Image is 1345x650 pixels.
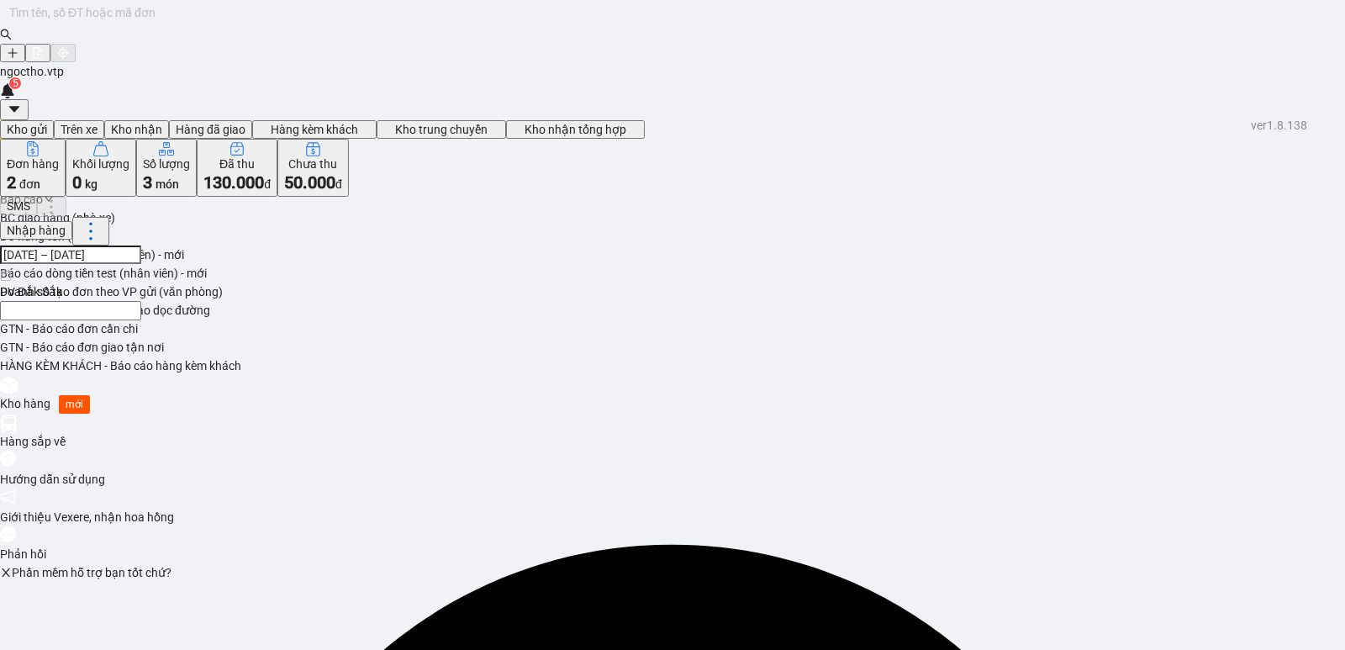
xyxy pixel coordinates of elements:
[277,139,349,197] button: Chưa thu50.000đ
[72,172,82,193] span: 0
[50,44,76,62] button: aim
[57,47,69,59] span: aim
[32,47,44,59] span: file-add
[335,177,342,191] span: đ
[85,177,98,191] span: kg
[9,3,1322,22] input: Tìm tên, số ĐT hoặc mã đơn
[264,177,271,191] span: đ
[104,120,169,139] button: Kho nhận
[203,157,271,171] div: Đã thu
[197,139,277,197] button: Đã thu130.000đ
[19,177,40,191] span: đơn
[7,47,18,59] span: plus
[156,177,179,191] span: món
[284,172,335,193] span: 50.000
[7,172,16,193] span: 2
[72,157,129,171] div: Khối lượng
[284,157,342,171] div: Chưa thu
[136,139,197,197] button: Số lượng3món
[271,123,358,136] span: Hàng kèm khách
[9,77,21,89] sup: 5
[203,172,264,193] span: 130.000
[54,120,104,139] button: Trên xe
[143,157,190,171] div: Số lượng
[525,123,626,136] span: Kho nhận tổng hợp
[66,139,136,197] button: Khối lượng0kg
[143,172,152,193] span: 3
[7,102,22,117] span: caret-down
[7,157,59,171] div: Đơn hàng
[395,123,488,136] span: Kho trung chuyển
[13,77,18,89] span: 5
[1251,116,1307,135] div: ver 1.8.138
[25,44,50,62] button: file-add
[169,120,252,139] button: Hàng đã giao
